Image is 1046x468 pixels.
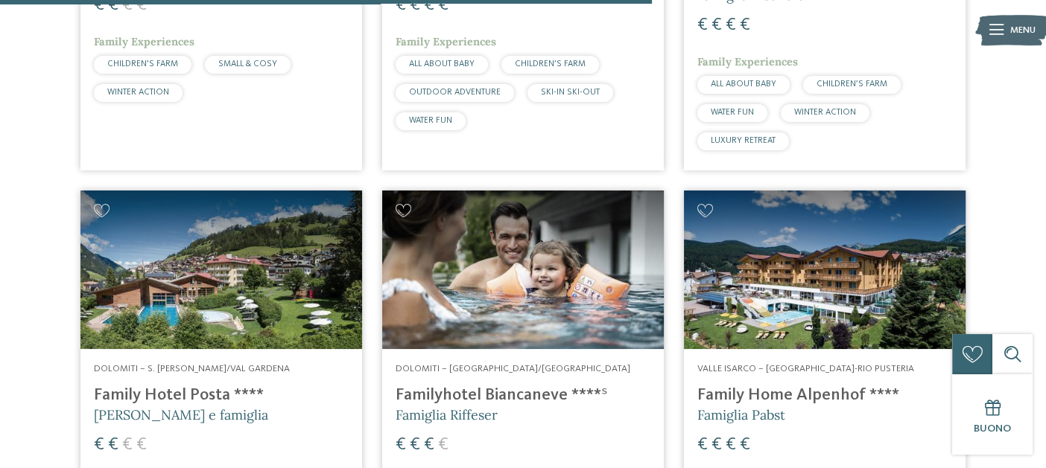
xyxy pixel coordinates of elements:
img: Family Home Alpenhof **** [684,190,966,349]
span: € [726,436,736,454]
span: OUTDOOR ADVENTURE [409,88,501,97]
span: SKI-IN SKI-OUT [541,88,600,97]
span: Famiglia Riffeser [396,406,498,423]
span: € [740,436,750,454]
span: € [726,16,736,34]
span: CHILDREN’S FARM [817,80,887,89]
span: € [711,436,722,454]
span: Family Experiences [697,55,798,68]
img: Cercate un hotel per famiglie? Qui troverete solo i migliori! [80,190,362,349]
span: SMALL & COSY [218,60,277,68]
span: € [94,436,104,454]
img: Cercate un hotel per famiglie? Qui troverete solo i migliori! [382,190,664,349]
span: ALL ABOUT BABY [409,60,475,68]
span: € [410,436,420,454]
span: € [697,16,708,34]
span: € [136,436,147,454]
span: € [396,436,406,454]
span: Dolomiti – S. [PERSON_NAME]/Val Gardena [94,364,290,374]
span: WINTER ACTION [107,88,169,97]
span: CHILDREN’S FARM [515,60,586,68]
span: € [122,436,133,454]
h4: Family Home Alpenhof **** [697,385,952,406]
span: WINTER ACTION [794,108,856,117]
span: Family Experiences [396,35,496,48]
span: WATER FUN [711,108,754,117]
span: € [108,436,118,454]
span: € [424,436,434,454]
h4: Family Hotel Posta **** [94,385,349,406]
span: WATER FUN [409,116,452,125]
h4: Familyhotel Biancaneve ****ˢ [396,385,650,406]
span: Valle Isarco – [GEOGRAPHIC_DATA]-Rio Pusteria [697,364,914,374]
span: € [697,436,708,454]
span: € [740,16,750,34]
span: ALL ABOUT BABY [711,80,776,89]
span: [PERSON_NAME] e famiglia [94,406,268,423]
span: € [438,436,448,454]
a: Buono [952,374,1033,455]
span: LUXURY RETREAT [711,136,776,145]
span: Family Experiences [94,35,194,48]
span: CHILDREN’S FARM [107,60,178,68]
span: Dolomiti – [GEOGRAPHIC_DATA]/[GEOGRAPHIC_DATA] [396,364,630,374]
span: € [711,16,722,34]
span: Famiglia Pabst [697,406,785,423]
span: Buono [974,423,1011,434]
